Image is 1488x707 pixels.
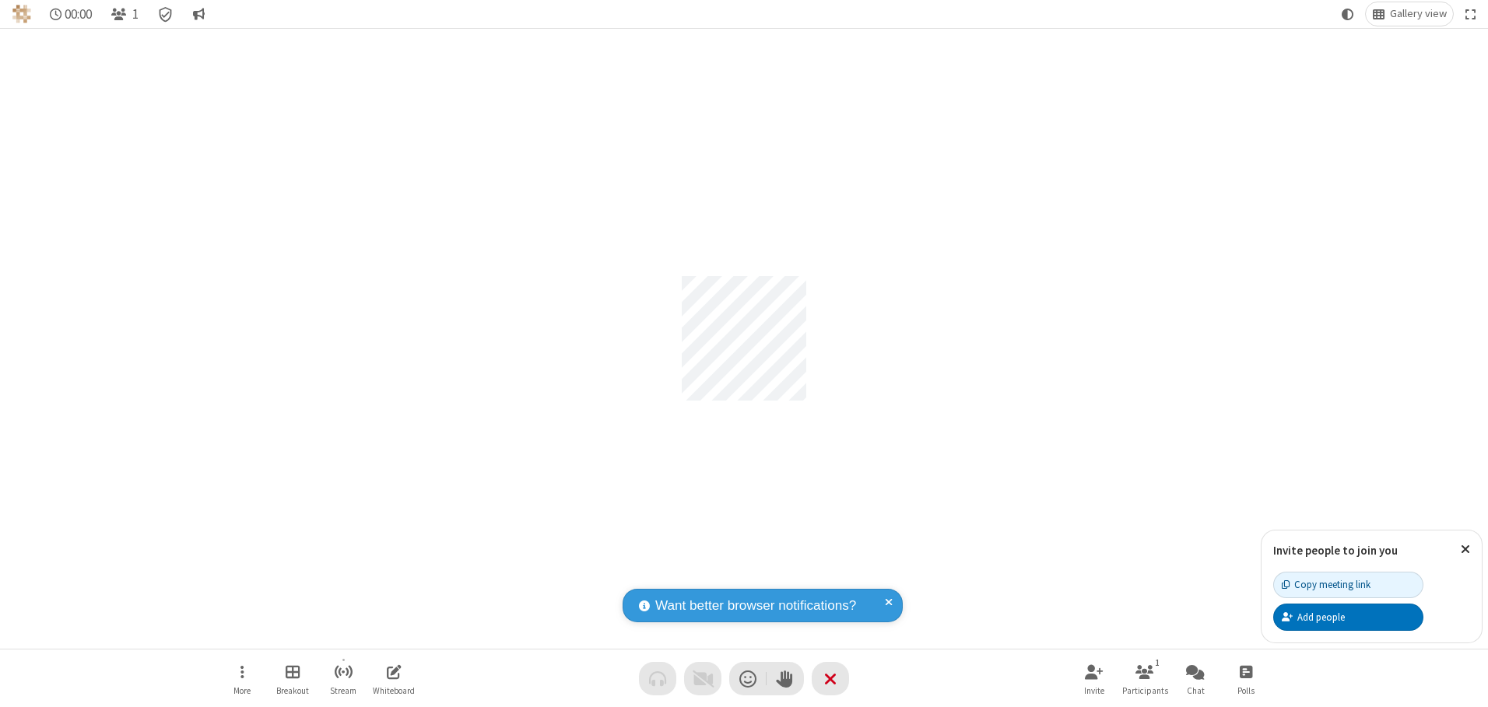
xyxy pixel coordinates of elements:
[639,662,676,695] button: Audio problem - check your Internet connection or call by phone
[186,2,211,26] button: Conversation
[729,662,767,695] button: Send a reaction
[151,2,181,26] div: Meeting details Encryption enabled
[1449,530,1482,569] button: Close popover
[1172,656,1219,701] button: Open chat
[65,7,92,22] span: 00:00
[1273,604,1423,630] button: Add people
[1187,686,1205,695] span: Chat
[1390,8,1447,20] span: Gallery view
[1071,656,1118,701] button: Invite participants (Alt+I)
[1282,577,1370,592] div: Copy meeting link
[812,662,849,695] button: End or leave meeting
[767,662,804,695] button: Raise hand
[233,686,251,695] span: More
[1223,656,1269,701] button: Open poll
[330,686,356,695] span: Stream
[44,2,99,26] div: Timer
[276,686,309,695] span: Breakout
[370,656,417,701] button: Open shared whiteboard
[1237,686,1255,695] span: Polls
[269,656,316,701] button: Manage Breakout Rooms
[1151,656,1164,670] div: 1
[219,656,265,701] button: Open menu
[320,656,367,701] button: Start streaming
[1273,543,1398,558] label: Invite people to join you
[1459,2,1483,26] button: Fullscreen
[1335,2,1360,26] button: Using system theme
[1122,686,1168,695] span: Participants
[655,596,856,616] span: Want better browser notifications?
[1084,686,1104,695] span: Invite
[104,2,145,26] button: Open participant list
[373,686,415,695] span: Whiteboard
[1273,572,1423,598] button: Copy meeting link
[12,5,31,23] img: QA Selenium DO NOT DELETE OR CHANGE
[684,662,721,695] button: Video
[1121,656,1168,701] button: Open participant list
[132,7,139,22] span: 1
[1366,2,1453,26] button: Change layout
